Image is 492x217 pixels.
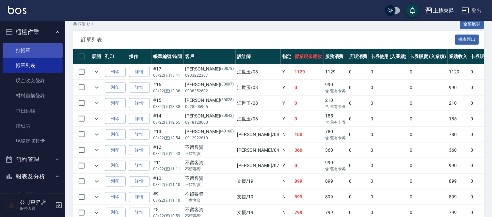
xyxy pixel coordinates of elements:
[5,199,18,212] img: Person
[324,143,348,158] td: 360
[408,143,448,158] td: 0
[185,128,234,135] div: [PERSON_NAME]
[3,118,63,133] a: 排班表
[92,67,102,77] button: expand row
[151,174,184,189] td: #10
[105,161,126,171] button: 列印
[3,58,63,73] a: 帳單列表
[369,174,408,189] td: 0
[408,64,448,80] td: 0
[3,73,63,88] a: 現金收支登錄
[151,80,184,95] td: #16
[103,49,127,64] th: 列印
[105,98,126,108] button: 列印
[347,49,369,64] th: 店販消費
[3,23,63,40] button: 櫃檯作業
[105,192,126,202] button: 列印
[408,158,448,174] td: 0
[281,111,293,127] td: Y
[281,143,293,158] td: N
[408,111,448,127] td: 0
[448,190,469,205] td: 899
[460,19,484,29] button: 全部展開
[185,191,234,198] div: 不留客資
[185,207,234,213] div: 不留客資
[153,72,182,78] p: 08/22 (五) 13:41
[408,127,448,142] td: 0
[20,206,53,211] p: 服務人員
[281,190,293,205] td: N
[153,182,182,188] p: 08/22 (五) 11:10
[406,4,419,17] button: save
[448,127,469,142] td: 780
[220,66,234,72] p: (80078)
[3,168,63,185] button: 報表及分析
[281,158,293,174] td: Y
[236,127,281,142] td: [PERSON_NAME] /04
[151,143,184,158] td: #12
[105,114,126,124] button: 列印
[448,49,469,64] th: 業績收入
[324,111,348,127] td: 185
[408,96,448,111] td: 0
[236,143,281,158] td: [PERSON_NAME] /04
[185,113,234,119] div: [PERSON_NAME]
[185,198,234,204] p: 不留客資
[325,104,346,110] p: 含 舊有卡券
[92,161,102,171] button: expand row
[92,145,102,155] button: expand row
[448,64,469,80] td: 1129
[129,83,150,93] a: 詳情
[185,66,234,72] div: [PERSON_NAME]
[293,158,324,174] td: 0
[153,135,182,141] p: 08/22 (五) 12:54
[20,199,53,206] h5: 公司東昇店
[281,96,293,111] td: Y
[3,187,63,202] a: 報表目錄
[220,81,234,88] p: (80007)
[293,174,324,189] td: 899
[81,37,455,43] span: 訂單列表
[151,49,184,64] th: 帳單編號/時間
[369,96,408,111] td: 0
[347,158,369,174] td: 0
[324,190,348,205] td: 899
[293,49,324,64] th: 營業現金應收
[325,135,346,141] p: 含 舊有卡券
[347,190,369,205] td: 0
[129,192,150,202] a: 詳情
[236,80,281,95] td: 江世玉 /08
[185,175,234,182] div: 不留客資
[236,64,281,80] td: 江世玉 /08
[236,174,281,189] td: 支援 /19
[281,64,293,80] td: Y
[185,81,234,88] div: [PERSON_NAME]
[185,72,234,78] p: 0933222307
[324,96,348,111] td: 210
[105,177,126,187] button: 列印
[408,190,448,205] td: 0
[369,49,408,64] th: 卡券使用 (入業績)
[185,151,234,157] p: 不留客資
[236,111,281,127] td: 江世玉 /08
[129,114,150,124] a: 詳情
[153,119,182,125] p: 08/22 (五) 12:55
[325,119,346,125] p: 含 舊有卡券
[129,130,150,140] a: 詳情
[281,80,293,95] td: Y
[281,174,293,189] td: N
[90,49,103,64] th: 展開
[369,80,408,95] td: 0
[324,174,348,189] td: 899
[153,151,182,157] p: 08/22 (五) 12:43
[151,127,184,142] td: #13
[185,119,234,125] p: 0918120000
[324,49,348,64] th: 服務消費
[459,5,484,17] button: 登出
[236,96,281,111] td: 江世玉 /08
[3,88,63,103] a: 材料自購登錄
[185,135,234,141] p: 0912922810
[129,98,150,108] a: 詳情
[408,80,448,95] td: 0
[185,97,234,104] div: [PERSON_NAME]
